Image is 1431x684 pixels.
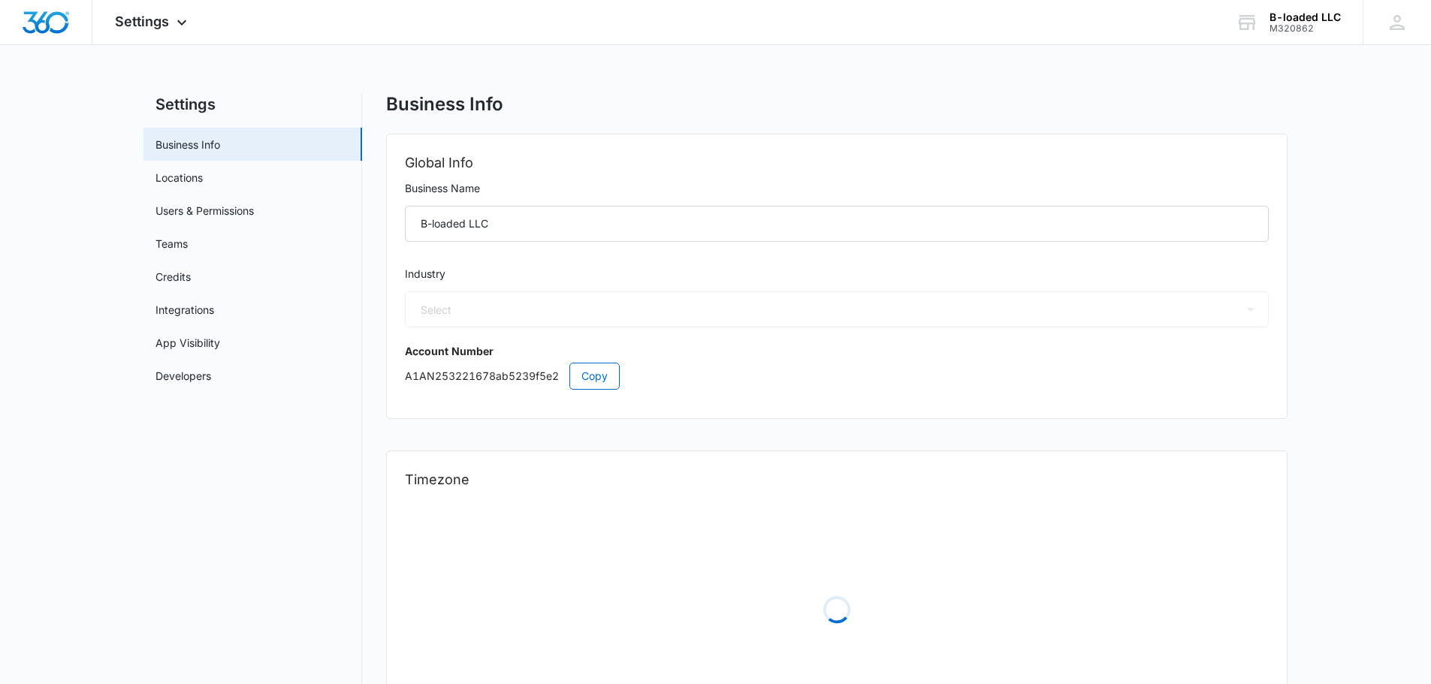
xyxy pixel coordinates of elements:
[155,302,214,318] a: Integrations
[386,93,503,116] h1: Business Info
[581,368,608,384] span: Copy
[143,93,362,116] h2: Settings
[155,335,220,351] a: App Visibility
[1269,11,1341,23] div: account name
[155,203,254,218] a: Users & Permissions
[569,363,620,390] button: Copy
[155,170,203,185] a: Locations
[115,14,169,29] span: Settings
[155,137,220,152] a: Business Info
[405,363,1269,390] p: A1AN253221678ab5239f5e2
[155,368,211,384] a: Developers
[1269,23,1341,34] div: account id
[405,180,1269,197] label: Business Name
[155,269,191,285] a: Credits
[155,236,188,252] a: Teams
[405,469,1269,490] h2: Timezone
[405,266,1269,282] label: Industry
[405,152,1269,173] h2: Global Info
[405,345,494,357] strong: Account Number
